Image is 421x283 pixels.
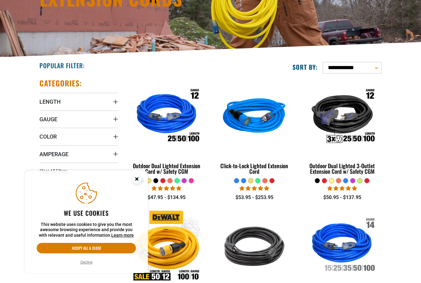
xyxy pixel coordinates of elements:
[128,81,206,152] img: Outdoor Dual Lighted Extension Cord w/ Safety CGM
[37,243,136,253] button: Accept all & close
[39,168,70,174] a: Clear All Filters
[39,78,82,88] h2: Categories:
[37,222,136,238] p: This website uses cookies to give you the most awesome browsing experience and provide you with r...
[39,128,118,145] summary: Color
[39,169,67,173] span: Clear All Filters
[39,61,85,69] h2: Popular Filter:
[239,185,269,191] span: 4.87 stars
[127,78,206,178] a: Outdoor Dual Lighted Extension Cord w/ Safety CGM Outdoor Dual Lighted Extension Cord w/ Safety CGM
[128,210,206,281] img: DEWALT 50-100 foot 12/3 Lighted Click-to-Lock CGM Extension Cord 15A SJTW
[39,133,57,140] span: Color
[303,210,381,281] img: Indoor Dual Lighted Extension Cord w/ Safety CGM
[111,233,134,238] a: This website uses cookies to give you the most awesome browsing experience and provide you with r...
[327,185,357,191] span: 4.80 stars
[37,209,136,217] h2: We use cookies
[215,81,293,152] img: blue
[215,78,294,178] a: blue Click-to-Lock Lighted Extension Cord
[303,81,381,152] img: Outdoor Dual Lighted 3-Outlet Extension Cord w/ Safety CGM
[292,63,318,71] label: Sort by:
[39,145,118,163] summary: Amperage
[127,194,206,201] div: $47.95 - $134.95
[303,78,382,178] a: Outdoor Dual Lighted 3-Outlet Extension Cord w/ Safety CGM Outdoor Dual Lighted 3-Outlet Extensio...
[215,163,294,174] div: Click-to-Lock Lighted Extension Cord
[39,93,118,110] summary: Length
[25,170,148,273] aside: Cookie Consent
[39,110,118,128] summary: Gauge
[39,98,61,105] span: Length
[39,151,68,158] span: Amperage
[215,194,294,201] div: $53.95 - $253.95
[127,163,206,174] div: Outdoor Dual Lighted Extension Cord w/ Safety CGM
[303,163,382,174] div: Outdoor Dual Lighted 3-Outlet Extension Cord w/ Safety CGM
[79,259,94,265] button: Decline
[39,116,57,123] span: Gauge
[152,185,181,191] span: 4.81 stars
[303,194,382,201] div: $50.95 - $137.95
[215,210,293,281] img: black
